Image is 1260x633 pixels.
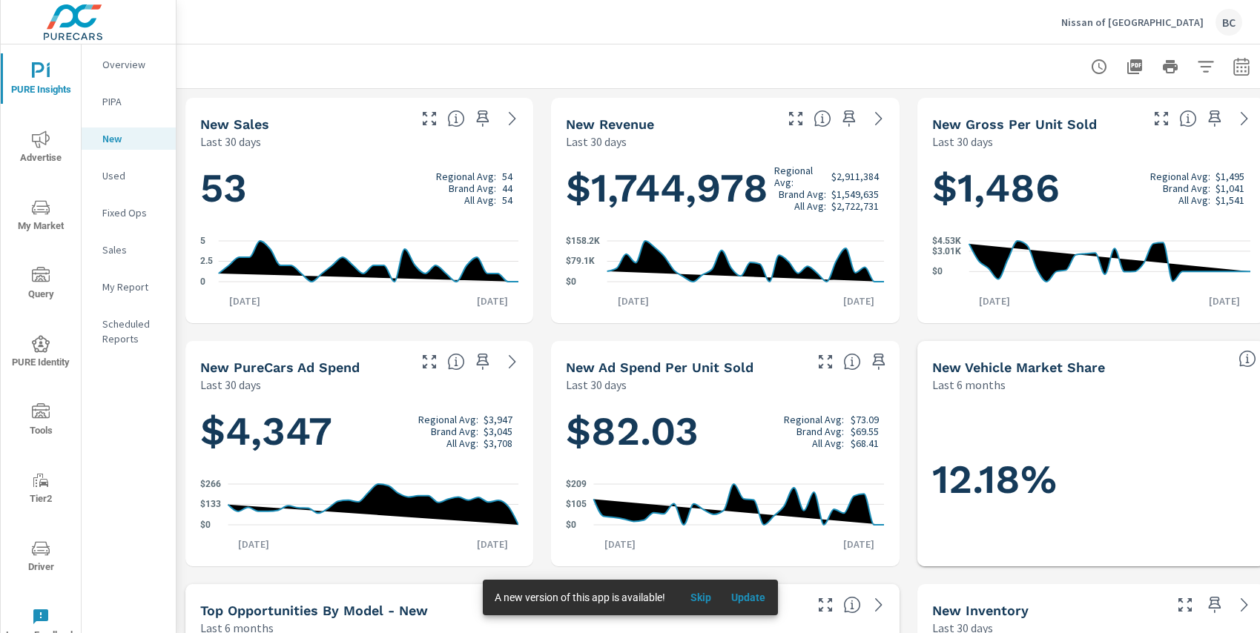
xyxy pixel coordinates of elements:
span: Tools [5,403,76,440]
span: Dealer Sales within ZipCode / Total Market Sales. [Market = within dealer PMA (or 60 miles if no ... [1238,350,1256,368]
span: My Market [5,199,76,235]
button: Make Fullscreen [814,350,837,374]
p: Brand Avg: [449,182,496,194]
div: Overview [82,53,176,76]
a: See more details in report [867,593,891,617]
span: Advertise [5,130,76,167]
p: Fixed Ops [102,205,164,220]
p: 54 [502,194,512,206]
span: Tier2 [5,471,76,508]
p: $2,722,731 [831,200,879,212]
a: See more details in report [1233,593,1256,617]
text: $266 [200,479,221,489]
h1: $1,486 [932,163,1250,213]
p: PIPA [102,94,164,109]
span: Query [5,267,76,303]
h1: $82.03 [566,406,884,457]
div: PIPA [82,90,176,113]
p: [DATE] [466,537,518,551]
h5: New Sales [200,116,269,132]
p: $2,911,384 [831,170,879,182]
p: Overview [102,57,164,72]
button: Select Date Range [1227,52,1256,82]
text: $209 [566,479,587,489]
div: Fixed Ops [82,202,176,224]
span: Driver [5,540,76,576]
div: New [82,127,176,150]
span: PURE Insights [5,62,76,99]
p: [DATE] [219,294,271,308]
p: Regional Avg: [774,165,826,188]
a: See more details in report [501,350,524,374]
p: $3,708 [484,437,512,449]
text: $105 [566,499,587,509]
span: Update [730,591,766,604]
p: [DATE] [833,294,885,308]
p: [DATE] [228,537,280,551]
span: Save this to your personalized report [837,107,861,130]
h5: New Gross Per Unit Sold [932,116,1097,132]
div: Scheduled Reports [82,313,176,350]
text: 0 [200,276,205,287]
span: Find the biggest opportunities within your model lineup by seeing how each model is selling in yo... [843,596,861,614]
p: [DATE] [833,537,885,551]
p: Last 6 months [932,376,1006,394]
text: $133 [200,499,221,509]
p: Last 30 days [566,133,627,150]
span: Save this to your personalized report [1203,107,1227,130]
p: Regional Avg: [436,170,496,182]
span: Average gross profit generated by the dealership for each vehicle sold over the selected date ran... [1179,110,1197,127]
p: [DATE] [466,294,518,308]
p: Brand Avg: [779,188,826,200]
text: 5 [200,236,205,246]
p: Brand Avg: [796,425,844,437]
p: $3,947 [484,414,512,425]
p: [DATE] [969,294,1020,308]
p: $1,495 [1216,170,1244,182]
a: See more details in report [867,107,891,130]
text: $0 [200,520,211,530]
div: My Report [82,276,176,298]
span: Number of vehicles sold by the dealership over the selected date range. [Source: This data is sou... [447,110,465,127]
span: Skip [683,591,719,604]
p: 44 [502,182,512,194]
p: New [102,131,164,146]
p: Sales [102,242,164,257]
h5: New Vehicle Market Share [932,359,1105,375]
div: BC [1216,9,1242,36]
h1: $1,744,978 [566,163,884,213]
button: Update [725,586,772,609]
span: Save this to your personalized report [471,350,495,374]
p: $73.09 [851,414,879,425]
span: Save this to your personalized report [1203,593,1227,617]
text: $3.01K [932,246,961,256]
span: Save this to your personalized report [471,107,495,130]
div: Sales [82,239,176,261]
h5: Top Opportunities by Model - New [200,603,428,618]
p: [DATE] [607,294,659,308]
text: 2.5 [200,256,213,267]
text: $158.2K [566,236,600,246]
p: Last 30 days [200,133,261,150]
p: My Report [102,279,164,294]
a: See more details in report [501,107,524,130]
p: All Avg: [794,200,826,212]
button: Make Fullscreen [418,350,441,374]
p: All Avg: [812,437,844,449]
button: Make Fullscreen [784,107,808,130]
span: PURE Identity [5,335,76,371]
p: Regional Avg: [784,414,844,425]
h5: New Ad Spend Per Unit Sold [566,359,753,375]
p: $1,549,635 [831,188,879,200]
p: All Avg: [1178,194,1210,206]
h5: New PureCars Ad Spend [200,359,360,375]
div: Used [82,165,176,187]
a: See more details in report [1233,107,1256,130]
p: $69.55 [851,425,879,437]
button: Skip [677,586,725,609]
span: Total cost of media for all PureCars channels for the selected dealership group over the selected... [447,353,465,371]
span: Total sales revenue over the selected date range. [Source: This data is sourced from the dealer’s... [814,110,831,127]
h1: 12.18% [932,454,1250,505]
p: $68.41 [851,437,879,449]
span: Average cost of advertising per each vehicle sold at the dealer over the selected date range. The... [843,353,861,371]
